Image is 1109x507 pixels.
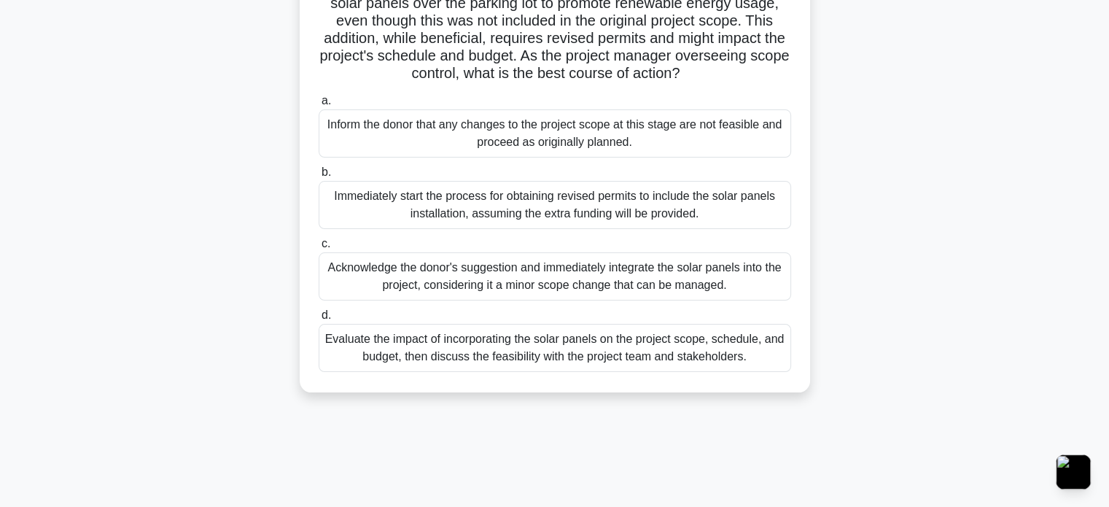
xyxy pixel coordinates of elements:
span: b. [322,166,331,178]
div: Inform the donor that any changes to the project scope at this stage are not feasible and proceed... [319,109,791,158]
span: d. [322,309,331,321]
div: Immediately start the process for obtaining revised permits to include the solar panels installat... [319,181,791,229]
span: c. [322,237,330,249]
div: Acknowledge the donor's suggestion and immediately integrate the solar panels into the project, c... [319,252,791,301]
div: Evaluate the impact of incorporating the solar panels on the project scope, schedule, and budget,... [319,324,791,372]
span: a. [322,94,331,107]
